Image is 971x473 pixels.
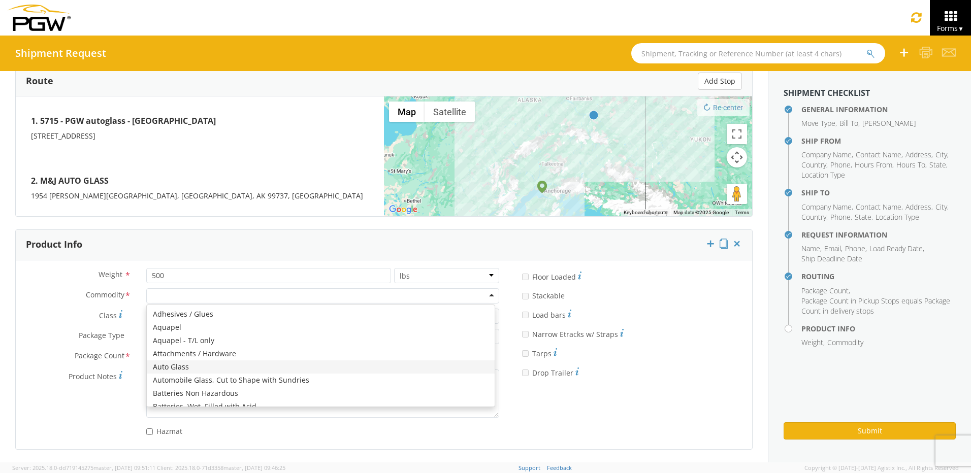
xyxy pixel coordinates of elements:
button: Keyboard shortcuts [624,209,667,216]
li: , [801,337,825,348]
button: Show street map [389,102,425,122]
h4: 1. 5715 - PGW autoglass - [GEOGRAPHIC_DATA] [31,112,369,131]
span: Phone [845,244,865,253]
span: Contact Name [856,150,901,159]
a: Open this area in Google Maps (opens a new window) [386,203,420,216]
h4: Ship To [801,189,956,196]
span: Phone [830,212,851,222]
span: Copyright © [DATE]-[DATE] Agistix Inc., All Rights Reserved [804,464,959,472]
span: Address [905,202,931,212]
div: Adhesives / Glues [147,308,495,321]
span: Address [905,150,931,159]
li: , [856,150,903,160]
button: Show satellite imagery [425,102,475,122]
div: Aquapel [147,321,495,334]
strong: Shipment Checklist [784,87,870,98]
h4: Request Information [801,231,956,239]
input: Hazmat [146,428,153,435]
input: Load bars [522,312,529,318]
span: Package Count in Pickup Stops equals Package Count in delivery stops [801,296,950,316]
li: , [869,244,924,254]
h4: 2. M&J AUTO GLASS [31,172,369,191]
span: Forms [937,23,964,33]
span: Hours From [855,160,892,170]
li: , [801,160,828,170]
span: Map data ©2025 Google [673,210,729,215]
span: Move Type [801,118,835,128]
span: Location Type [801,170,845,180]
span: State [855,212,871,222]
label: Load bars [522,308,571,320]
button: Toggle fullscreen view [727,124,747,144]
li: , [824,244,843,254]
li: , [839,118,860,128]
span: master, [DATE] 09:51:11 [93,464,155,471]
h4: Ship From [801,137,956,145]
h4: Routing [801,273,956,280]
li: , [845,244,867,254]
h3: Product Info [26,240,82,250]
span: [PERSON_NAME] [862,118,916,128]
li: , [896,160,927,170]
input: Stackable [522,293,529,299]
li: , [801,286,850,296]
button: Drag Pegman onto the map to open Street View [727,184,747,204]
h3: Route [26,76,53,86]
div: Batteries, Wet, Filled with Acid [147,400,495,413]
span: Country [801,160,826,170]
label: Tarps [522,347,557,359]
input: Narrow Etracks w/ Straps [522,331,529,337]
span: Bill To [839,118,858,128]
div: Attachments / Hardware [147,347,495,360]
li: , [929,160,948,170]
span: City [935,150,947,159]
a: Terms [735,210,749,215]
span: Commodity [86,290,124,301]
li: , [935,150,949,160]
input: Floor Loaded [522,274,529,280]
h4: Shipment Request [15,48,106,59]
input: Drop Trailer [522,369,529,376]
label: Narrow Etracks w/ Straps [522,327,624,340]
a: Feedback [547,464,572,471]
span: Country [801,212,826,222]
button: Submit [784,422,956,440]
li: , [801,118,837,128]
span: ▼ [958,24,964,33]
span: Package Type [79,330,124,342]
li: , [855,212,873,222]
li: , [905,150,933,160]
span: Ship Deadline Date [801,254,862,263]
label: Hazmat [146,425,184,436]
span: Weight [99,269,122,279]
li: , [935,202,949,212]
li: , [856,202,903,212]
button: Re-center [697,99,750,116]
span: Email [824,244,841,253]
span: Package Count [75,351,124,362]
a: Support [519,464,540,471]
span: City [935,202,947,212]
li: , [855,160,894,170]
span: Company Name [801,202,852,212]
label: Stackable [522,289,567,301]
button: Add Stop [698,73,742,90]
span: Weight [801,337,823,347]
span: Company Name [801,150,852,159]
span: Package Count [801,286,849,295]
span: Hours To [896,160,925,170]
span: Contact Name [856,202,901,212]
input: Tarps [522,350,529,357]
li: , [905,202,933,212]
img: pgw-form-logo-1aaa8060b1cc70fad034.png [8,5,71,31]
span: Server: 2025.18.0-dd719145275 [12,464,155,471]
div: Aquapel - T/L only [147,334,495,347]
li: , [801,244,822,254]
li: , [830,160,852,170]
li: , [801,212,828,222]
span: Client: 2025.18.0-71d3358 [157,464,285,471]
button: Map camera controls [727,147,747,167]
span: Class [99,311,117,320]
span: [STREET_ADDRESS] [31,131,95,141]
h4: Product Info [801,325,956,332]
